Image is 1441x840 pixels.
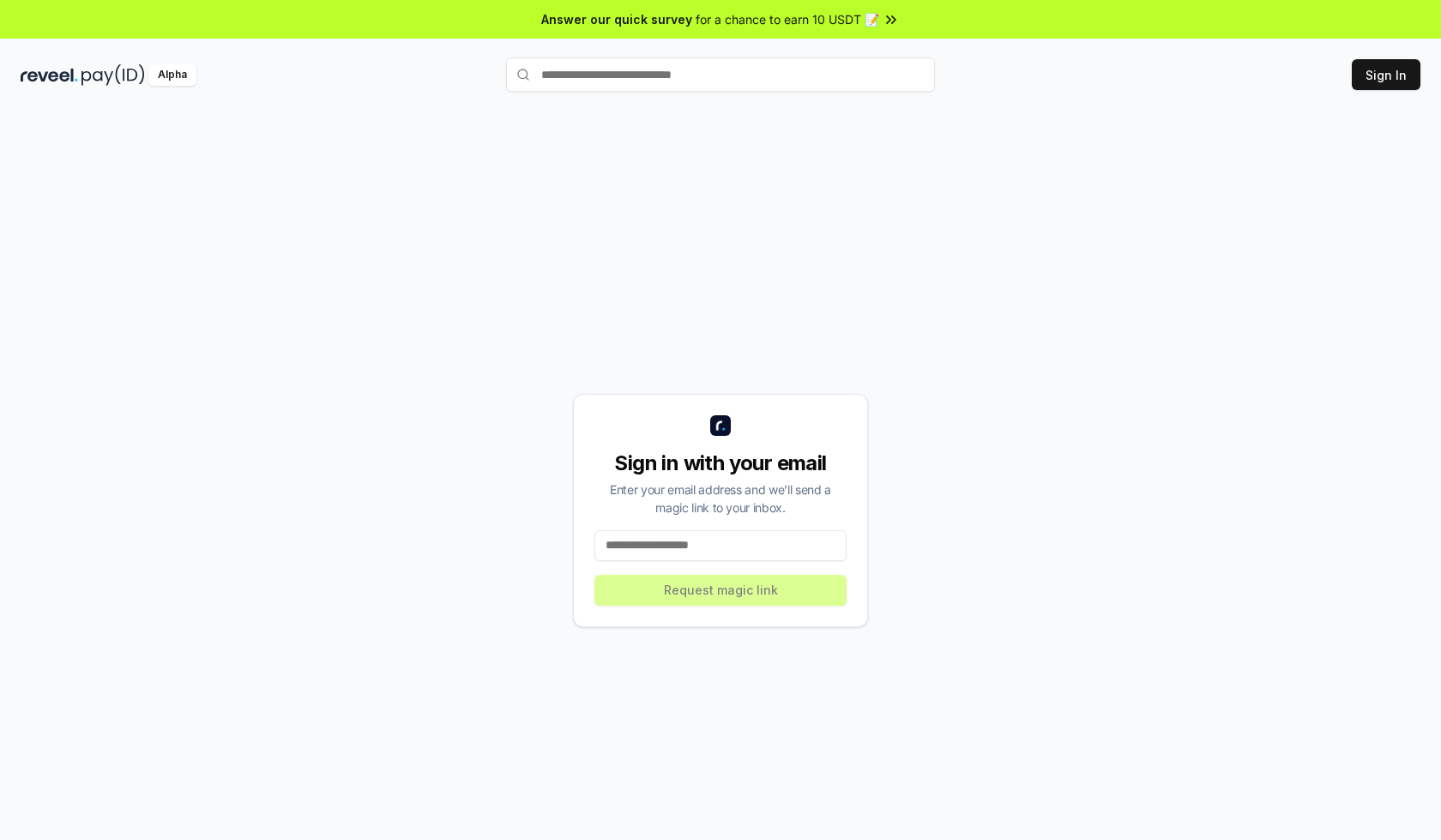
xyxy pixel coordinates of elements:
[148,64,196,86] div: Alpha
[81,64,145,86] img: pay_id
[594,480,847,517] div: Enter your email address and we’ll send a magic link to your inbox.
[541,10,692,28] span: Answer our quick survey
[21,64,78,86] img: reveel_dark
[696,10,879,28] span: for a chance to earn 10 USDT 📝
[710,415,731,436] img: logo_small
[594,450,847,477] div: Sign in with your email
[1352,59,1420,90] button: Sign In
